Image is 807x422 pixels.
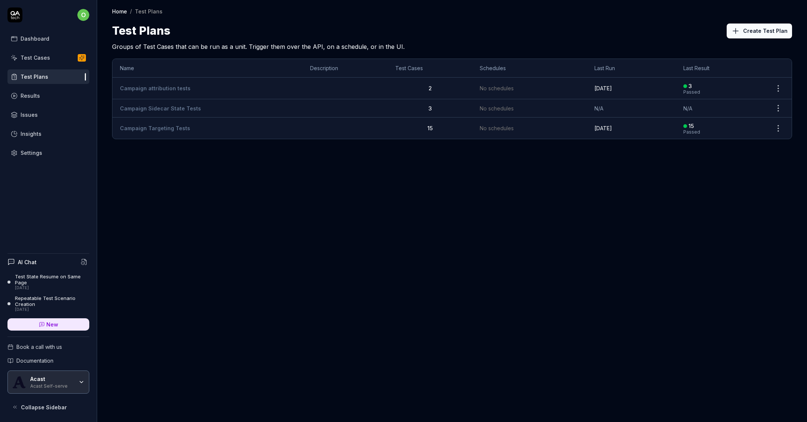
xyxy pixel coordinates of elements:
[7,50,89,65] a: Test Cases
[429,85,432,91] span: 2
[15,307,89,312] div: [DATE]
[683,90,700,94] div: Passed
[16,357,53,365] span: Documentation
[15,285,89,291] div: [DATE]
[427,125,433,131] span: 15
[30,376,74,382] div: Acast
[388,59,472,78] th: Test Cases
[587,59,676,78] th: Last Run
[21,111,38,119] div: Issues
[7,273,89,291] a: Test State Resume on Same Page[DATE]
[21,73,48,81] div: Test Plans
[130,7,132,15] div: /
[303,59,388,78] th: Description
[7,357,89,365] a: Documentation
[21,54,50,62] div: Test Cases
[689,123,694,129] div: 15
[112,7,127,15] a: Home
[7,126,89,141] a: Insights
[7,107,89,122] a: Issues
[429,105,432,112] span: 3
[15,273,89,286] div: Test State Resume on Same Page
[18,258,37,266] h4: AI Chat
[7,318,89,331] a: New
[16,343,62,351] span: Book a call with us
[15,295,89,307] div: Repeatable Test Scenario Creation
[77,9,89,21] span: o
[480,104,514,112] span: No schedules
[7,343,89,351] a: Book a call with us
[30,382,74,388] div: Acast Self-serve
[683,130,700,134] div: Passed
[21,149,42,157] div: Settings
[7,69,89,84] a: Test Plans
[77,7,89,22] button: o
[7,295,89,312] a: Repeatable Test Scenario Creation[DATE]
[12,375,26,389] img: Acast Logo
[112,39,792,51] h2: Groups of Test Cases that can be run as a unit. Trigger them over the API, on a schedule, or in t...
[7,371,89,394] button: Acast LogoAcastAcast Self-serve
[594,105,603,112] span: N/A
[683,105,692,112] span: N/A
[676,59,765,78] th: Last Result
[120,125,190,131] a: Campaign Targeting Tests
[21,130,41,138] div: Insights
[120,105,201,112] a: Campaign Sidecar State Tests
[727,24,792,38] button: Create Test Plan
[46,321,58,328] span: New
[7,400,89,415] button: Collapse Sidebar
[480,124,514,132] span: No schedules
[7,146,89,160] a: Settings
[135,7,163,15] div: Test Plans
[7,88,89,103] a: Results
[120,85,191,91] a: Campaign attribution tests
[21,403,67,411] span: Collapse Sidebar
[21,35,49,43] div: Dashboard
[594,85,612,91] time: [DATE]
[112,59,303,78] th: Name
[689,83,692,90] div: 3
[594,125,612,131] time: [DATE]
[112,22,170,39] h1: Test Plans
[7,31,89,46] a: Dashboard
[21,92,40,100] div: Results
[472,59,587,78] th: Schedules
[480,84,514,92] span: No schedules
